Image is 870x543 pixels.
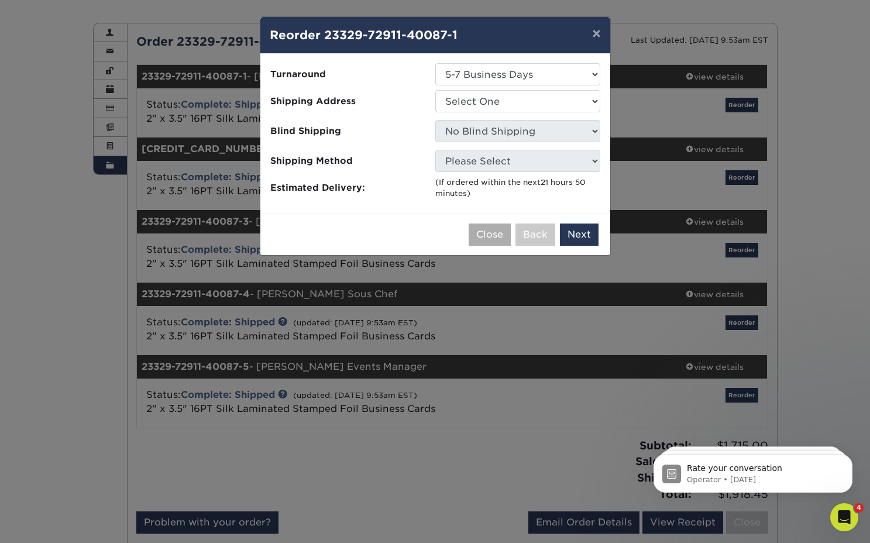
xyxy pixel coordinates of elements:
span: Turnaround [270,68,427,81]
iframe: Intercom notifications message [636,429,870,511]
span: Shipping Method [270,154,427,168]
h4: Reorder 23329-72911-40087-1 [270,26,601,44]
iframe: Intercom live chat [830,503,858,531]
button: Back [515,224,555,246]
span: Estimated Delivery: [270,181,427,195]
button: Close [469,224,511,246]
span: Shipping Address [270,95,427,108]
div: (If ordered within the next ) [435,177,600,200]
span: 4 [854,503,864,513]
button: × [583,17,610,50]
span: Blind Shipping [270,125,427,138]
button: Next [560,224,599,246]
